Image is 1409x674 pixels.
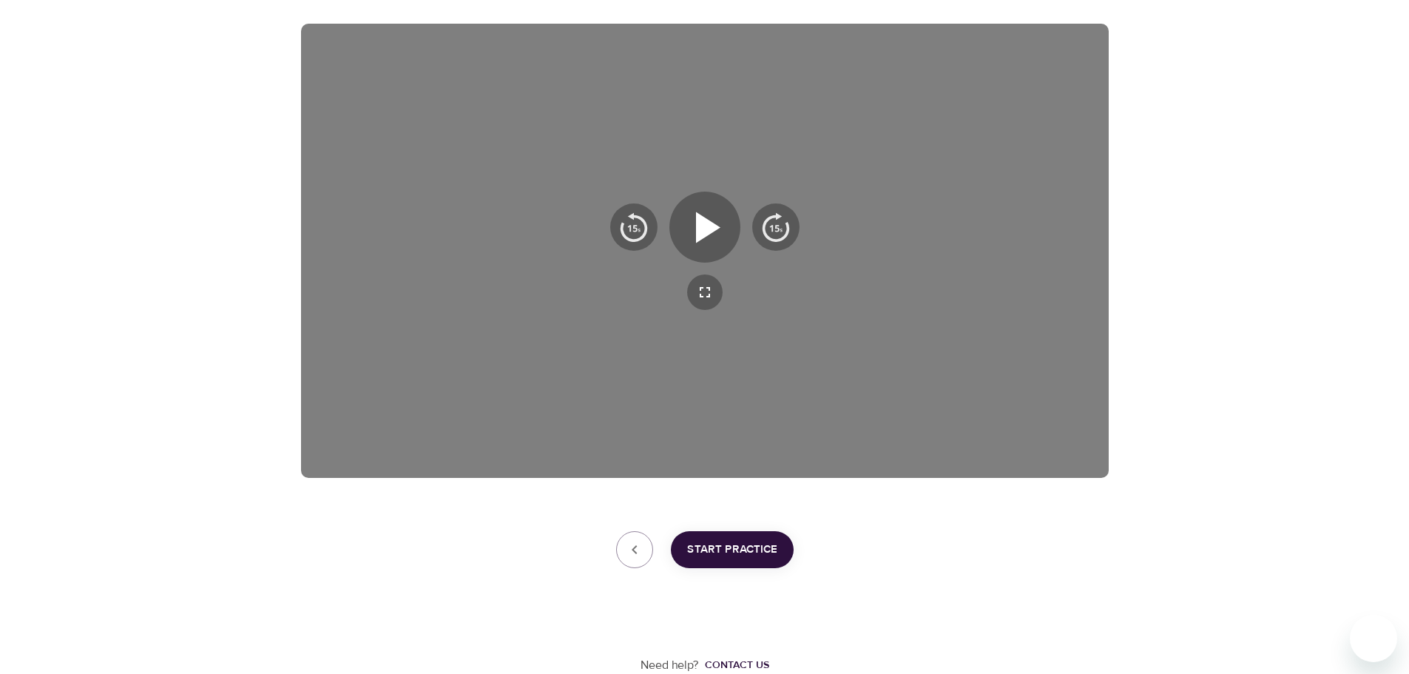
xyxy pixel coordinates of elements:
img: 15s_prev.svg [619,212,649,242]
iframe: Button to launch messaging window [1350,615,1397,662]
div: Contact us [705,658,769,673]
button: Start Practice [671,531,794,568]
a: Contact us [699,658,769,673]
img: 15s_next.svg [761,212,791,242]
span: Start Practice [687,540,777,559]
p: Need help? [641,657,699,674]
